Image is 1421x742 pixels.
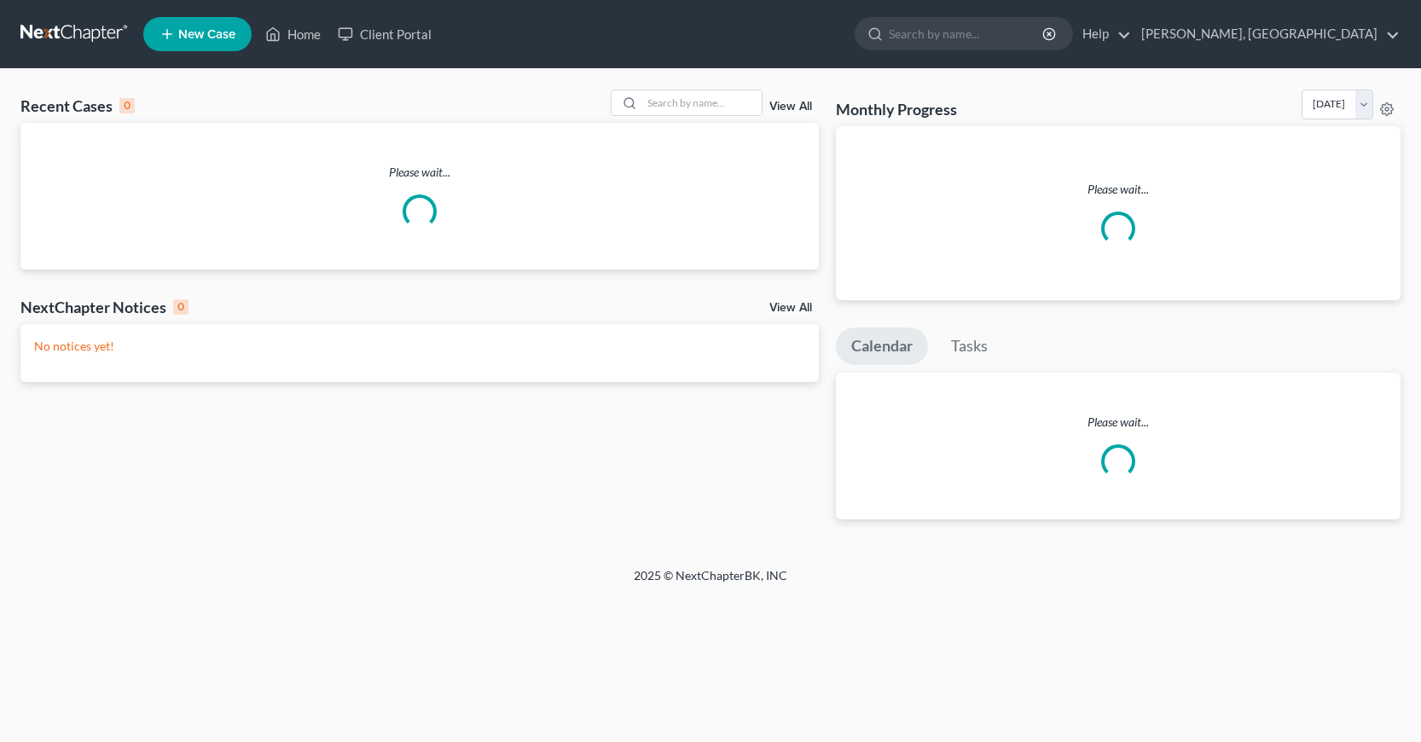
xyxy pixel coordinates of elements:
[329,19,440,49] a: Client Portal
[836,328,928,365] a: Calendar
[836,99,957,119] h3: Monthly Progress
[20,96,135,116] div: Recent Cases
[34,338,805,355] p: No notices yet!
[257,19,329,49] a: Home
[769,101,812,113] a: View All
[224,567,1197,598] div: 2025 © NextChapterBK, INC
[936,328,1003,365] a: Tasks
[836,414,1401,431] p: Please wait...
[119,98,135,113] div: 0
[20,164,819,181] p: Please wait...
[1074,19,1131,49] a: Help
[642,90,762,115] input: Search by name...
[850,181,1388,198] p: Please wait...
[173,299,188,315] div: 0
[769,302,812,314] a: View All
[178,28,235,41] span: New Case
[889,18,1045,49] input: Search by name...
[20,297,188,317] div: NextChapter Notices
[1133,19,1400,49] a: [PERSON_NAME], [GEOGRAPHIC_DATA]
